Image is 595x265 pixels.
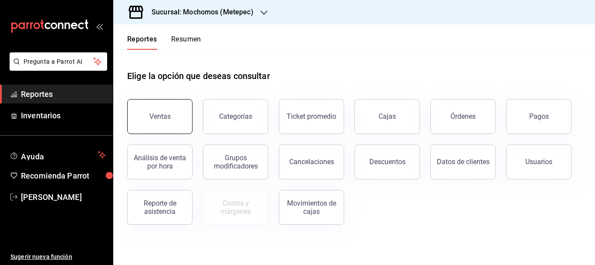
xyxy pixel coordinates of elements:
div: Movimientos de cajas [284,199,338,216]
h3: Sucursal: Mochomos (Metepec) [145,7,254,17]
button: Reporte de asistencia [127,190,193,225]
span: [PERSON_NAME] [21,191,106,203]
button: Cancelaciones [279,145,344,179]
div: Ticket promedio [287,112,336,120]
button: Descuentos [355,145,420,179]
div: Ventas [149,112,171,120]
span: Ayuda [21,150,95,160]
div: Datos de clientes [437,158,490,166]
button: Categorías [203,99,268,134]
div: Categorías [219,112,252,120]
span: Sugerir nueva función [10,252,106,262]
h1: Elige la opción que deseas consultar [127,69,270,83]
div: Cancelaciones [289,158,334,166]
button: Datos de clientes [430,145,496,179]
button: open_drawer_menu [96,23,103,30]
button: Ventas [127,99,193,134]
div: Pagos [529,112,549,120]
span: Reportes [21,88,106,100]
button: Pregunta a Parrot AI [10,52,107,71]
button: Movimientos de cajas [279,190,344,225]
button: Resumen [171,35,201,50]
div: Costos y márgenes [209,199,263,216]
span: Inventarios [21,110,106,121]
div: Análisis de venta por hora [133,154,187,170]
a: Cajas [355,99,420,134]
button: Pagos [506,99,571,134]
button: Reportes [127,35,157,50]
div: Reporte de asistencia [133,199,187,216]
button: Contrata inventarios para ver este reporte [203,190,268,225]
div: navigation tabs [127,35,201,50]
button: Grupos modificadores [203,145,268,179]
div: Usuarios [525,158,552,166]
button: Ticket promedio [279,99,344,134]
span: Pregunta a Parrot AI [24,57,94,66]
button: Análisis de venta por hora [127,145,193,179]
div: Órdenes [450,112,476,120]
button: Usuarios [506,145,571,179]
div: Grupos modificadores [209,154,263,170]
span: Recomienda Parrot [21,170,106,182]
a: Pregunta a Parrot AI [6,63,107,72]
div: Descuentos [369,158,406,166]
div: Cajas [379,111,396,122]
button: Órdenes [430,99,496,134]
